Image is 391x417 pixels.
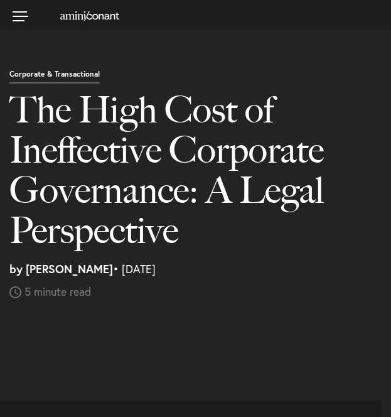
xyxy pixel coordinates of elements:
[9,286,21,298] img: icon-time-light.svg
[45,10,119,20] a: Home
[9,90,363,263] h1: The High Cost of Ineffective Corporate Governance: A Legal Perspective
[9,261,113,276] strong: by [PERSON_NAME]
[9,70,100,84] p: Corporate & Transactional
[60,11,119,21] img: Amini & Conant
[9,263,382,298] p: • [DATE]
[24,284,91,299] span: 5 minute read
